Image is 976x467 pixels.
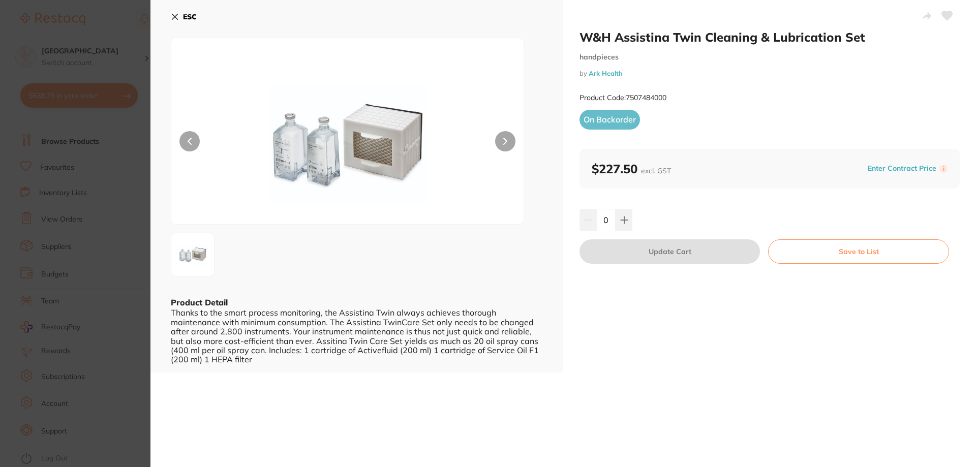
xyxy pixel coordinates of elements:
small: handpieces [579,53,960,61]
small: by [579,70,960,77]
img: LWpwZw [174,236,211,273]
span: excl. GST [641,166,671,175]
b: $227.50 [592,161,671,176]
h2: W&H Assistina Twin Cleaning & Lubrication Set [579,29,960,45]
b: Product Detail [171,297,228,307]
div: Thanks to the smart process monitoring, the Assistina Twin always achieves thorough maintenance w... [171,308,543,364]
span: On Backorder [579,110,640,129]
a: Ark Health [589,69,623,77]
label: i [939,165,948,173]
img: LWpwZw [242,64,453,224]
small: Product Code: 7507484000 [579,94,666,102]
button: Save to List [768,239,949,264]
button: ESC [171,8,197,25]
button: Enter Contract Price [865,164,939,173]
button: Update Cart [579,239,760,264]
b: ESC [183,12,197,21]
